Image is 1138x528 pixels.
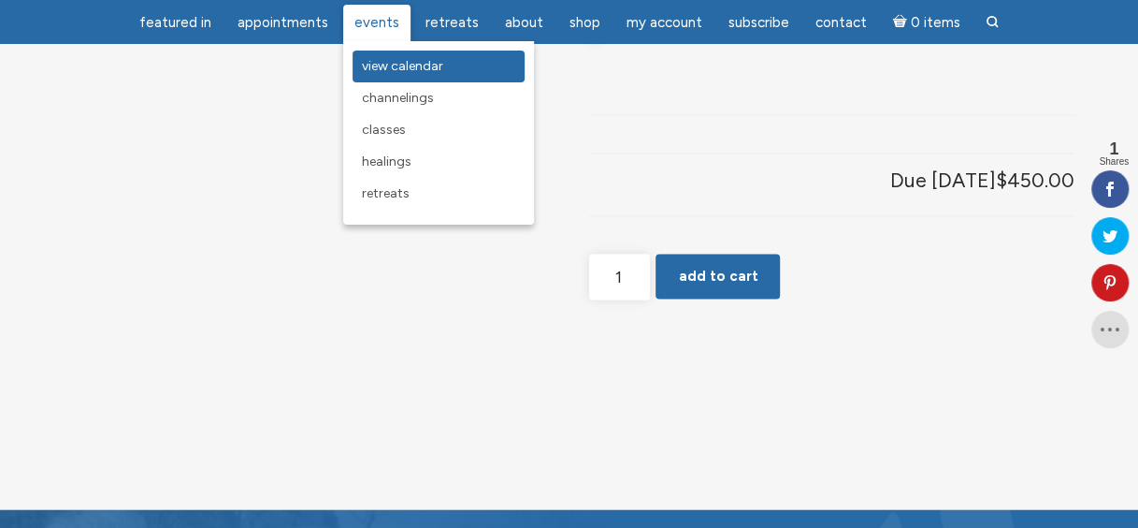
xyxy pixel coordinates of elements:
[1099,140,1129,157] span: 1
[353,82,525,114] a: Channelings
[425,14,479,31] span: Retreats
[569,14,600,31] span: Shop
[505,14,543,31] span: About
[893,14,911,31] i: Cart
[494,5,555,41] a: About
[362,58,443,74] span: View Calendar
[728,14,789,31] span: Subscribe
[882,3,972,41] a: Cart0 items
[627,14,702,31] span: My Account
[717,5,800,41] a: Subscribe
[353,114,525,146] a: Classes
[354,14,399,31] span: Events
[226,5,339,41] a: Appointments
[343,5,411,41] a: Events
[353,178,525,210] a: Retreats
[362,154,411,169] span: Healings
[362,122,406,138] span: Classes
[139,14,211,31] span: featured in
[238,14,328,31] span: Appointments
[1099,157,1129,167] span: Shares
[655,254,780,299] button: Add to cart
[890,163,1074,198] p: Due [DATE]
[804,5,878,41] a: Contact
[362,185,410,201] span: Retreats
[353,146,525,178] a: Healings
[589,331,1073,347] iframe: PayPal Message 1
[558,5,612,41] a: Shop
[996,169,1074,192] span: $450.00
[128,5,223,41] a: featured in
[362,90,434,106] span: Channelings
[615,5,713,41] a: My Account
[815,14,867,31] span: Contact
[589,254,650,300] input: Product quantity
[353,51,525,82] a: View Calendar
[910,16,959,30] span: 0 items
[414,5,490,41] a: Retreats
